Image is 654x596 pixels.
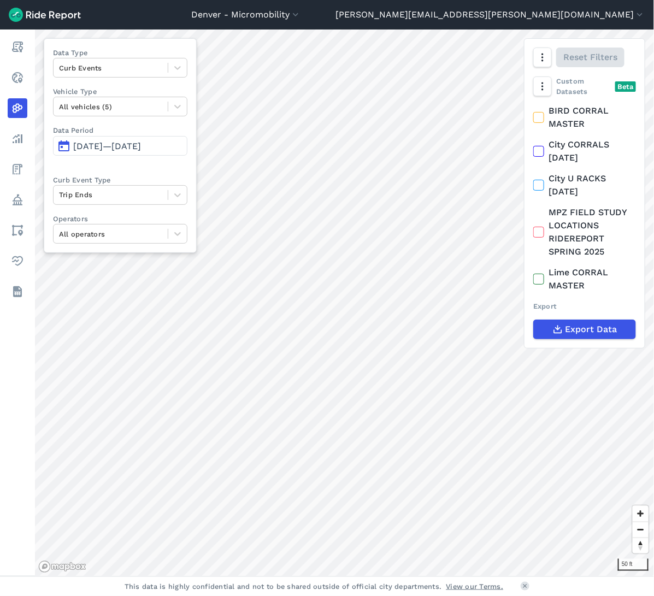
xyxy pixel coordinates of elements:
[53,214,187,224] label: Operators
[191,8,301,21] button: Denver - Micromobility
[8,282,27,302] a: Datasets
[633,538,649,553] button: Reset bearing to north
[615,81,636,92] div: Beta
[53,48,187,58] label: Data Type
[533,320,636,339] button: Export Data
[8,98,27,118] a: Heatmaps
[8,37,27,57] a: Report
[8,221,27,240] a: Areas
[8,129,27,149] a: Analyze
[73,141,141,151] span: [DATE]—[DATE]
[8,190,27,210] a: Policy
[565,323,617,336] span: Export Data
[8,160,27,179] a: Fees
[53,136,187,156] button: [DATE]—[DATE]
[53,125,187,135] label: Data Period
[533,138,636,164] label: City CORRALS [DATE]
[8,251,27,271] a: Health
[9,8,81,22] img: Ride Report
[533,266,636,292] label: Lime CORRAL MASTER
[533,104,636,131] label: BIRD CORRAL MASTER
[633,506,649,522] button: Zoom in
[38,560,86,573] a: Mapbox logo
[556,48,624,67] button: Reset Filters
[533,206,636,258] label: MPZ FIELD STUDY LOCATIONS RIDEREPORT SPRING 2025
[53,86,187,97] label: Vehicle Type
[446,581,504,592] a: View our Terms.
[533,172,636,198] label: City U RACKS [DATE]
[563,51,617,64] span: Reset Filters
[533,76,636,97] div: Custom Datasets
[53,175,187,185] label: Curb Event Type
[335,8,645,21] button: [PERSON_NAME][EMAIL_ADDRESS][PERSON_NAME][DOMAIN_NAME]
[633,522,649,538] button: Zoom out
[8,68,27,87] a: Realtime
[533,301,636,311] div: Export
[618,559,649,571] div: 50 ft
